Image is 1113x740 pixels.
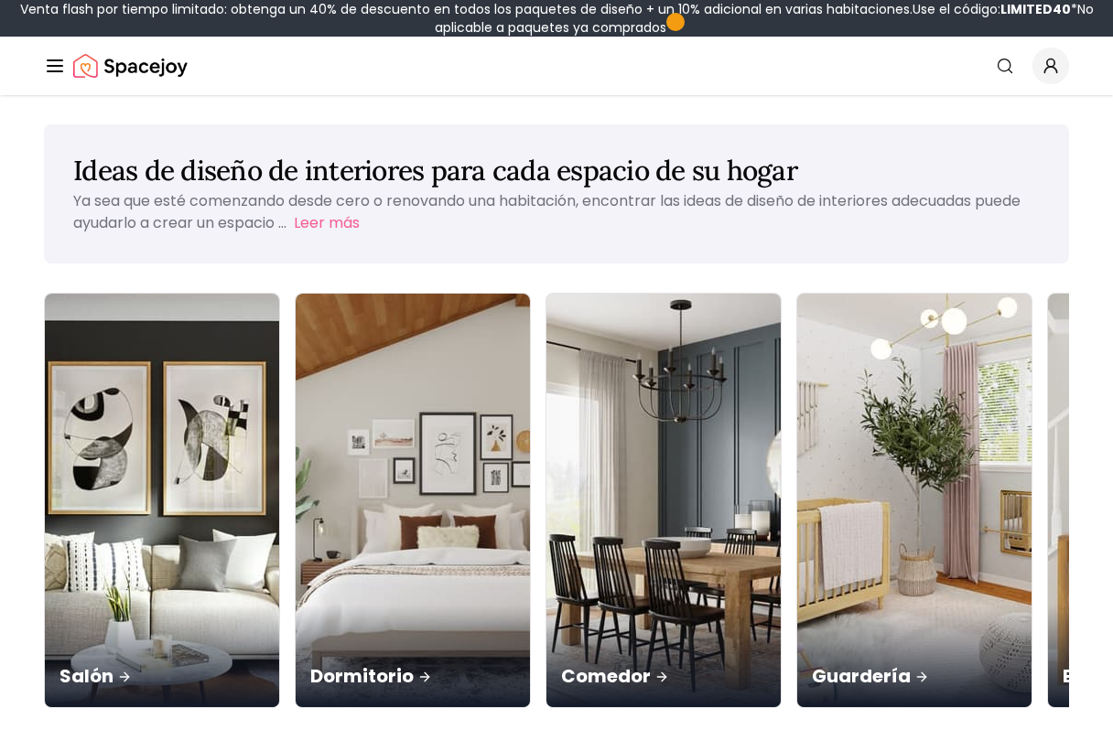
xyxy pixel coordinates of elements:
a: SalónSalón [44,293,280,708]
p: Ya sea que esté comenzando desde cero o renovando una habitación, encontrar las ideas de diseño d... [73,190,1021,233]
img: Comedor [546,294,781,707]
font: Comedor [561,663,651,689]
a: ComedorComedor [546,293,782,708]
font: Guardería [812,663,911,689]
a: Alegría espacial [73,48,188,84]
font: Salón [59,663,113,689]
img: Guardería [797,294,1032,707]
nav: Global [44,37,1069,95]
img: Spacejoy Logo [73,48,188,84]
font: Dormitorio [310,663,414,689]
a: GuarderíaGuardería [796,293,1032,708]
img: Salón [45,294,279,707]
h1: Ideas de diseño de interiores para cada espacio de su hogar [73,154,1040,187]
a: DormitorioDormitorio [295,293,531,708]
img: Dormitorio [296,294,530,707]
button: Leer más [294,212,360,234]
